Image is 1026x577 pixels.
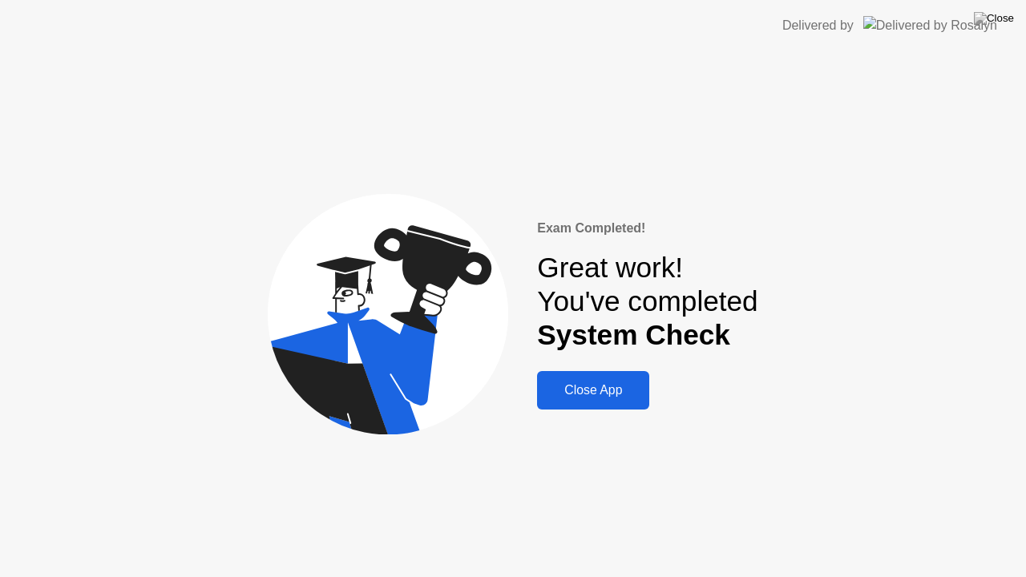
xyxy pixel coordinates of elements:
div: Great work! You've completed [537,251,757,353]
b: System Check [537,319,730,350]
img: Close [974,12,1014,25]
div: Delivered by [782,16,854,35]
img: Delivered by Rosalyn [863,16,997,34]
div: Close App [542,383,644,397]
div: Exam Completed! [537,219,757,238]
button: Close App [537,371,649,410]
